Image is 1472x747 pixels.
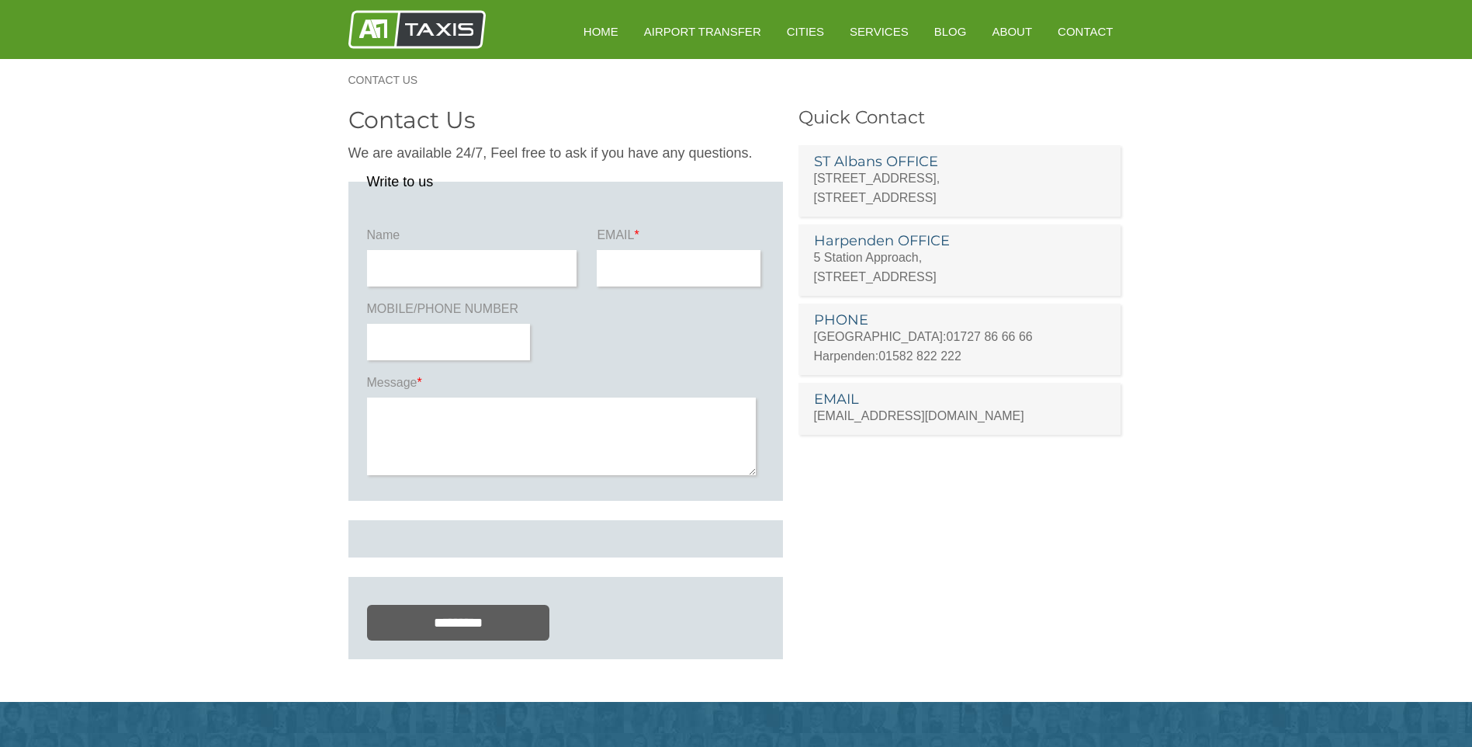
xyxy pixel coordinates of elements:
[633,12,772,50] a: Airport Transfer
[597,227,764,250] label: EMAIL
[814,248,1106,287] p: 5 Station Approach, [STREET_ADDRESS]
[923,12,978,50] a: Blog
[367,374,764,398] label: Message
[348,75,434,85] a: Contact Us
[367,227,581,250] label: Name
[573,12,629,50] a: HOME
[798,109,1124,127] h3: Quick Contact
[839,12,920,50] a: Services
[814,327,1106,346] p: [GEOGRAPHIC_DATA]:
[947,330,1033,343] a: 01727 86 66 66
[348,144,783,163] p: We are available 24/7, Feel free to ask if you have any questions.
[776,12,835,50] a: Cities
[814,169,1106,207] p: [STREET_ADDRESS], [STREET_ADDRESS]
[348,109,783,132] h2: Contact Us
[814,409,1024,422] a: [EMAIL_ADDRESS][DOMAIN_NAME]
[814,313,1106,327] h3: PHONE
[814,346,1106,366] p: Harpenden:
[981,12,1043,50] a: About
[367,175,434,189] legend: Write to us
[348,10,486,49] img: A1 Taxis
[814,392,1106,406] h3: EMAIL
[367,301,534,324] label: MOBILE/PHONE NUMBER
[1047,12,1124,50] a: Contact
[878,349,961,363] a: 01582 822 222
[814,155,1106,169] h3: ST Albans OFFICE
[814,234,1106,248] h3: Harpenden OFFICE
